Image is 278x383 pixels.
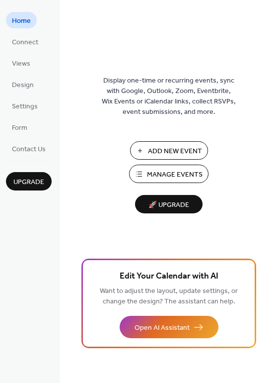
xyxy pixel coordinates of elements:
[6,119,33,135] a: Form
[100,285,238,308] span: Want to adjust the layout, update settings, or change the design? The assistant can help.
[6,33,44,50] a: Connect
[6,140,52,157] a: Contact Us
[135,323,190,333] span: Open AI Assistant
[13,177,44,188] span: Upgrade
[135,195,203,213] button: 🚀 Upgrade
[120,316,218,338] button: Open AI Assistant
[6,55,36,71] a: Views
[130,141,208,160] button: Add New Event
[147,170,203,180] span: Manage Events
[12,123,27,133] span: Form
[6,172,52,191] button: Upgrade
[6,12,37,28] a: Home
[148,146,202,157] span: Add New Event
[12,80,34,91] span: Design
[12,144,46,155] span: Contact Us
[12,16,31,26] span: Home
[12,59,30,69] span: Views
[6,97,44,114] a: Settings
[12,101,38,112] span: Settings
[12,37,38,48] span: Connect
[141,198,197,212] span: 🚀 Upgrade
[102,76,236,117] span: Display one-time or recurring events, sync with Google, Outlook, Zoom, Eventbrite, Wix Events or ...
[6,76,40,93] a: Design
[129,165,208,183] button: Manage Events
[120,270,218,284] span: Edit Your Calendar with AI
